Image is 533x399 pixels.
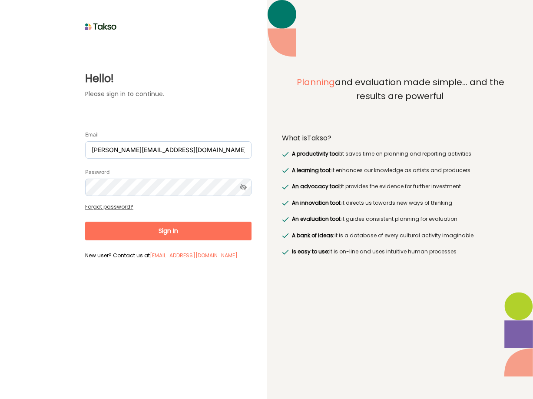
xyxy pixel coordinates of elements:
[292,248,329,255] span: Is easy to use:
[290,247,457,256] label: it is on-line and uses intuitive human processes
[85,131,99,138] label: Email
[292,166,331,174] span: A learning tool:
[282,217,289,222] img: greenRight
[307,133,331,143] span: Takso?
[292,199,341,206] span: An innovation tool:
[282,168,289,173] img: greenRight
[85,203,133,210] a: Forgot password?
[282,249,289,255] img: greenRight
[290,182,461,191] label: it provides the evidence for further investment
[292,232,334,239] span: A bank of ideas:
[150,252,238,259] a: [EMAIL_ADDRESS][DOMAIN_NAME]
[85,222,252,240] button: Sign In
[297,76,335,88] span: Planning
[85,169,109,176] label: Password
[292,150,341,157] span: A productivity tool:
[290,150,471,158] label: it saves time on planning and reporting activities
[290,199,452,207] label: it directs us towards new ways of thinking
[282,152,289,157] img: greenRight
[85,20,117,33] img: taksoLoginLogo
[282,184,289,190] img: greenRight
[290,166,470,175] label: it enhances our knowledge as artists and producers
[85,71,252,86] label: Hello!
[282,233,289,238] img: greenRight
[282,134,331,143] label: What is
[290,215,457,223] label: it guides consistent planning for evaluation
[292,215,341,223] span: An evaluation tool:
[282,200,289,206] img: greenRight
[150,251,238,260] label: [EMAIL_ADDRESS][DOMAIN_NAME]
[282,76,518,123] label: and evaluation made simple... and the results are powerful
[290,231,473,240] label: it is a database of every cultural activity imaginable
[85,251,252,259] label: New user? Contact us at
[85,90,252,99] label: Please sign in to continue.
[85,141,252,159] input: Email
[292,183,341,190] span: An advocacy tool:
